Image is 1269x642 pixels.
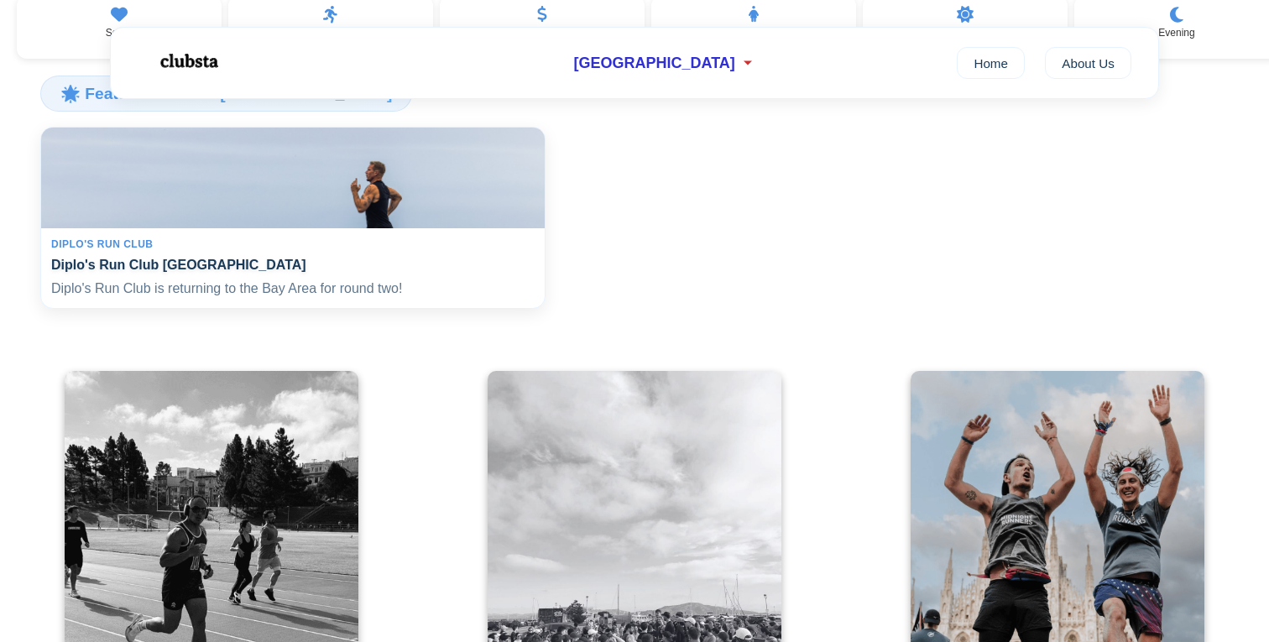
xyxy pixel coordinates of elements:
[51,257,535,273] h4: Diplo's Run Club [GEOGRAPHIC_DATA]
[1045,47,1131,79] a: About Us
[34,126,552,230] img: Diplo's Run Club San Francisco
[51,279,535,298] p: Diplo's Run Club is returning to the Bay Area for round two!
[51,238,535,250] div: Diplo's Run Club
[138,40,238,82] img: Logo
[957,47,1025,79] a: Home
[573,55,734,72] span: [GEOGRAPHIC_DATA]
